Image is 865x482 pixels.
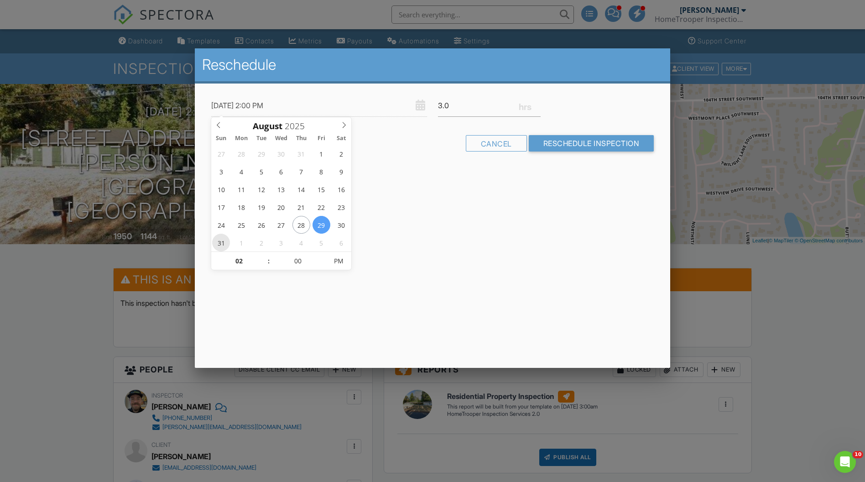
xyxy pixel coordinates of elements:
[212,198,230,216] span: August 17, 2025
[312,136,332,141] span: Fri
[232,162,250,180] span: August 4, 2025
[272,234,290,251] span: September 3, 2025
[231,136,251,141] span: Mon
[292,234,310,251] span: September 4, 2025
[272,162,290,180] span: August 6, 2025
[333,216,350,234] span: August 30, 2025
[232,145,250,162] span: July 28, 2025
[252,216,270,234] span: August 26, 2025
[282,120,313,132] input: Scroll to increment
[232,198,250,216] span: August 18, 2025
[252,162,270,180] span: August 5, 2025
[251,136,271,141] span: Tue
[212,234,230,251] span: August 31, 2025
[212,180,230,198] span: August 10, 2025
[252,234,270,251] span: September 2, 2025
[212,162,230,180] span: August 3, 2025
[292,162,310,180] span: August 7, 2025
[313,145,330,162] span: August 1, 2025
[333,145,350,162] span: August 2, 2025
[272,145,290,162] span: July 30, 2025
[267,252,270,270] span: :
[272,198,290,216] span: August 20, 2025
[332,136,352,141] span: Sat
[333,234,350,251] span: September 6, 2025
[853,451,863,458] span: 10
[292,216,310,234] span: August 28, 2025
[272,216,290,234] span: August 27, 2025
[313,198,330,216] span: August 22, 2025
[333,180,350,198] span: August 16, 2025
[333,198,350,216] span: August 23, 2025
[292,198,310,216] span: August 21, 2025
[232,216,250,234] span: August 25, 2025
[292,136,312,141] span: Thu
[270,252,326,270] input: Scroll to increment
[212,216,230,234] span: August 24, 2025
[313,162,330,180] span: August 8, 2025
[202,56,663,74] h2: Reschedule
[313,180,330,198] span: August 15, 2025
[211,252,267,270] input: Scroll to increment
[313,234,330,251] span: September 5, 2025
[313,216,330,234] span: August 29, 2025
[834,451,856,473] iframe: Intercom live chat
[252,180,270,198] span: August 12, 2025
[211,136,231,141] span: Sun
[466,135,527,152] div: Cancel
[271,136,292,141] span: Wed
[292,180,310,198] span: August 14, 2025
[252,145,270,162] span: July 29, 2025
[232,234,250,251] span: September 1, 2025
[292,145,310,162] span: July 31, 2025
[326,252,351,270] span: Click to toggle
[333,162,350,180] span: August 9, 2025
[232,180,250,198] span: August 11, 2025
[272,180,290,198] span: August 13, 2025
[212,145,230,162] span: July 27, 2025
[252,198,270,216] span: August 19, 2025
[253,122,282,131] span: Scroll to increment
[529,135,654,152] input: Reschedule Inspection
